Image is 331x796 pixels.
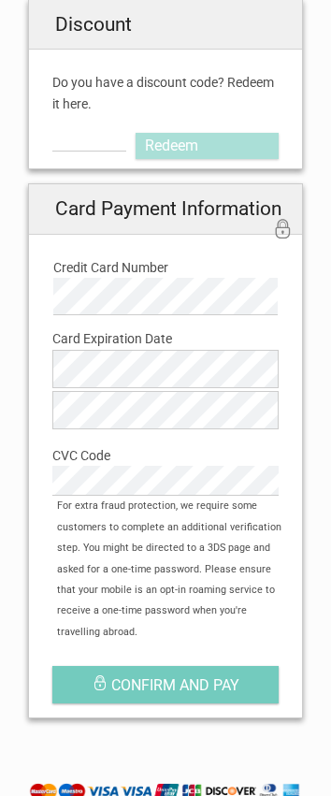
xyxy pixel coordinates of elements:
button: Confirm and pay [52,666,279,703]
label: Do you have a discount code? Redeem it here. [52,72,279,114]
span: Confirm and pay [111,676,239,694]
a: Redeem [136,133,279,159]
label: CVC Code [52,445,279,466]
i: 256bit encryption [273,220,293,242]
div: For extra fraud protection, we require some customers to complete an additional verification step... [48,496,302,643]
label: Credit Card Number [53,257,278,278]
h2: Card Payment Information [29,184,302,234]
label: Card Expiration Date [52,328,279,349]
